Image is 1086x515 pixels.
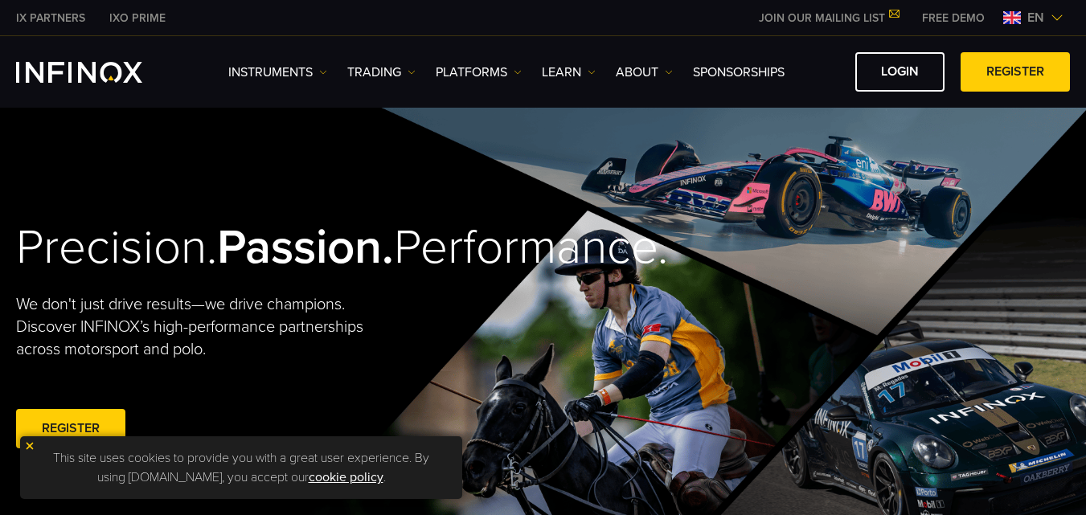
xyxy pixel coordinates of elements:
[693,63,785,82] a: SPONSORSHIPS
[347,63,416,82] a: TRADING
[542,63,596,82] a: Learn
[16,293,395,361] p: We don't just drive results—we drive champions. Discover INFINOX’s high-performance partnerships ...
[16,219,490,277] h2: Precision. Performance.
[855,52,945,92] a: LOGIN
[217,219,394,276] strong: Passion.
[16,62,180,83] a: INFINOX Logo
[436,63,522,82] a: PLATFORMS
[24,440,35,452] img: yellow close icon
[309,469,383,485] a: cookie policy
[910,10,997,27] a: INFINOX MENU
[961,52,1070,92] a: REGISTER
[4,10,97,27] a: INFINOX
[228,63,327,82] a: Instruments
[616,63,673,82] a: ABOUT
[1021,8,1051,27] span: en
[16,409,125,448] a: REGISTER
[28,444,454,491] p: This site uses cookies to provide you with a great user experience. By using [DOMAIN_NAME], you a...
[97,10,178,27] a: INFINOX
[747,11,910,25] a: JOIN OUR MAILING LIST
